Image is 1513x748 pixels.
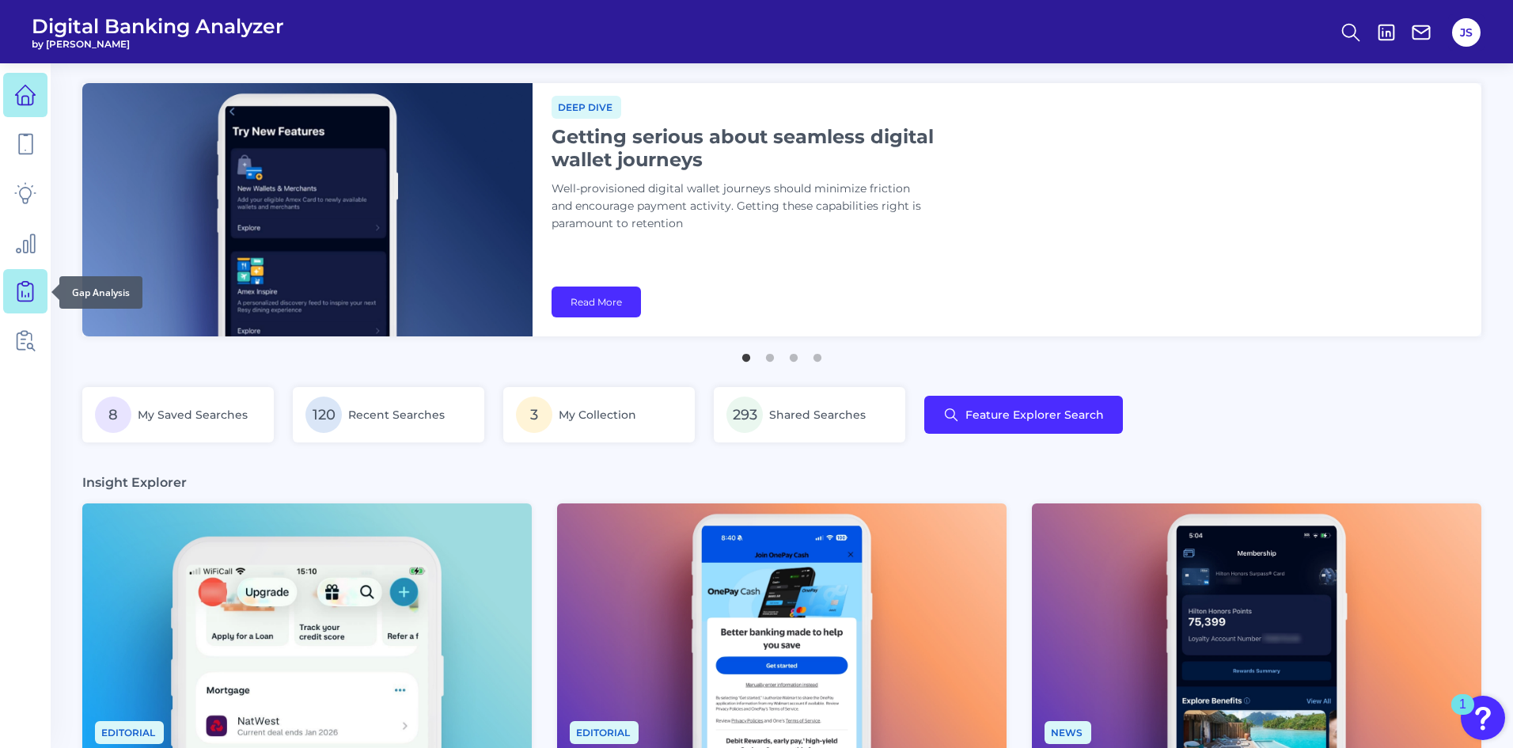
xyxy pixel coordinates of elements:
[552,125,947,171] h1: Getting serious about seamless digital wallet journeys
[552,96,621,119] span: Deep dive
[1459,704,1466,725] div: 1
[810,346,825,362] button: 4
[82,387,274,442] a: 8My Saved Searches
[59,276,142,309] div: Gap Analysis
[714,387,905,442] a: 293Shared Searches
[1452,18,1481,47] button: JS
[570,721,639,744] span: Editorial
[769,408,866,422] span: Shared Searches
[95,397,131,433] span: 8
[559,408,636,422] span: My Collection
[1461,696,1505,740] button: Open Resource Center, 1 new notification
[348,408,445,422] span: Recent Searches
[32,14,284,38] span: Digital Banking Analyzer
[138,408,248,422] span: My Saved Searches
[82,474,187,491] h3: Insight Explorer
[726,397,763,433] span: 293
[786,346,802,362] button: 3
[924,396,1123,434] button: Feature Explorer Search
[95,721,164,744] span: Editorial
[762,346,778,362] button: 2
[1045,721,1091,744] span: News
[82,83,533,336] img: bannerImg
[552,287,641,317] a: Read More
[516,397,552,433] span: 3
[305,397,342,433] span: 120
[32,38,284,50] span: by [PERSON_NAME]
[503,387,695,442] a: 3My Collection
[570,724,639,739] a: Editorial
[95,724,164,739] a: Editorial
[552,180,947,233] p: Well-provisioned digital wallet journeys should minimize friction and encourage payment activity....
[738,346,754,362] button: 1
[293,387,484,442] a: 120Recent Searches
[965,408,1104,421] span: Feature Explorer Search
[552,99,621,114] a: Deep dive
[1045,724,1091,739] a: News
